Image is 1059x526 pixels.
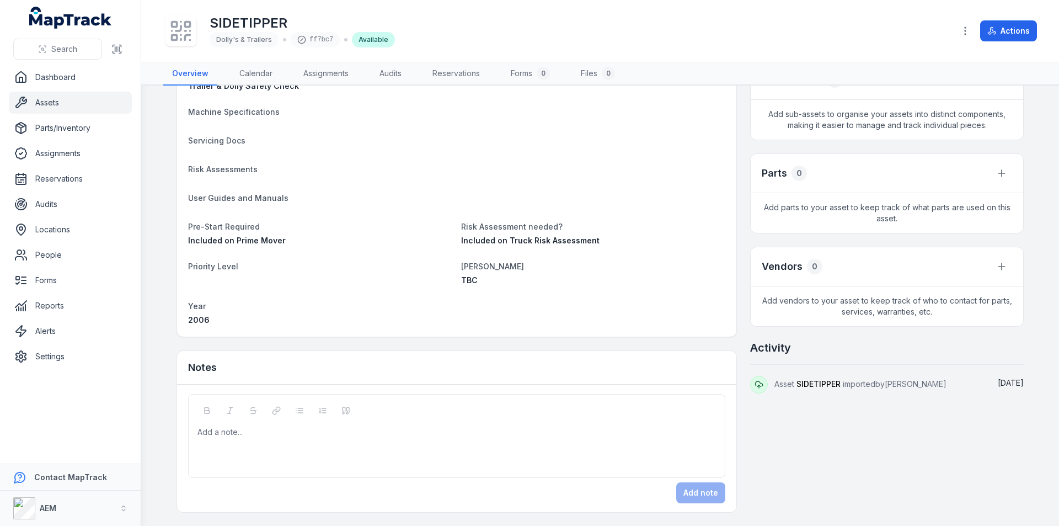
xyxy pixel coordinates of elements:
span: Asset imported by [PERSON_NAME] [774,379,946,389]
span: Add vendors to your asset to keep track of who to contact for parts, services, warranties, etc. [751,286,1023,326]
a: MapTrack [29,7,112,29]
div: 0 [602,67,615,80]
a: Audits [371,62,410,86]
span: [PERSON_NAME] [461,262,524,271]
span: Add parts to your asset to keep track of what parts are used on this asset. [751,193,1023,233]
a: Dashboard [9,66,132,88]
a: Audits [9,193,132,215]
span: User Guides and Manuals [188,193,288,203]
a: Assignments [9,142,132,164]
a: Alerts [9,320,132,342]
strong: AEM [40,503,56,513]
span: Machine Specifications [188,107,280,116]
a: Forms0 [502,62,559,86]
h3: Parts [762,166,787,181]
span: Year [188,301,206,311]
span: TBC [461,275,478,285]
a: Parts/Inventory [9,117,132,139]
span: Pre-Start Required [188,222,260,231]
span: Priority Level [188,262,238,271]
h2: Activity [750,340,791,355]
a: Settings [9,346,132,368]
div: 0 [807,259,822,274]
span: Add sub-assets to organise your assets into distinct components, making it easier to manage and t... [751,100,1023,140]
h3: Vendors [762,259,803,274]
a: Assignments [295,62,357,86]
div: 0 [791,166,807,181]
time: 8/20/2025, 10:08:45 AM [998,378,1024,387]
a: Reports [9,295,132,317]
button: Actions [980,20,1037,41]
span: Included on Prime Mover [188,236,286,245]
strong: Contact MapTrack [34,472,107,482]
span: Dolly's & Trailers [216,35,272,44]
span: Servicing Docs [188,136,245,145]
a: Forms [9,269,132,291]
h3: Notes [188,360,217,375]
span: 2006 [188,315,210,325]
span: Trailer & Dolly Safety Check [188,81,299,91]
a: Overview [163,62,217,86]
button: Search [13,39,102,60]
div: Available [352,32,395,47]
span: Risk Assessment needed? [461,222,563,231]
div: ff7bc7 [291,32,340,47]
a: People [9,244,132,266]
span: SIDETIPPER [796,379,841,389]
a: Files0 [572,62,624,86]
span: Included on Truck Risk Assessment [461,236,600,245]
a: Reservations [424,62,489,86]
div: 0 [537,67,550,80]
span: Risk Assessments [188,164,258,174]
a: Locations [9,219,132,241]
a: Calendar [231,62,281,86]
span: [DATE] [998,378,1024,387]
a: Assets [9,92,132,114]
h1: SIDETIPPER [210,14,395,32]
a: Reservations [9,168,132,190]
span: Search [51,44,77,55]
